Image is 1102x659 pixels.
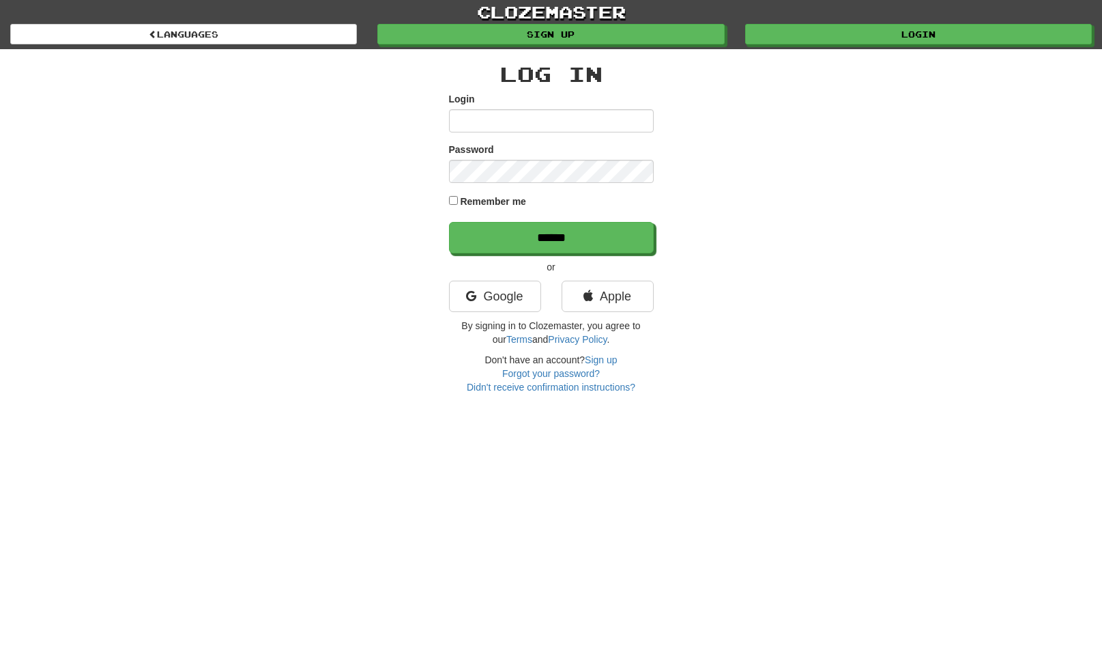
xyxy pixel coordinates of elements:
label: Remember me [460,195,526,208]
a: Terms [506,334,532,345]
p: or [449,260,654,274]
a: Login [745,24,1092,44]
p: By signing in to Clozemaster, you agree to our and . [449,319,654,346]
label: Login [449,92,475,106]
a: Languages [10,24,357,44]
a: Privacy Policy [548,334,607,345]
a: Sign up [585,354,617,365]
a: Google [449,281,541,312]
label: Password [449,143,494,156]
a: Didn't receive confirmation instructions? [467,382,635,393]
h2: Log In [449,63,654,85]
a: Sign up [377,24,724,44]
a: Apple [562,281,654,312]
a: Forgot your password? [502,368,600,379]
div: Don't have an account? [449,353,654,394]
